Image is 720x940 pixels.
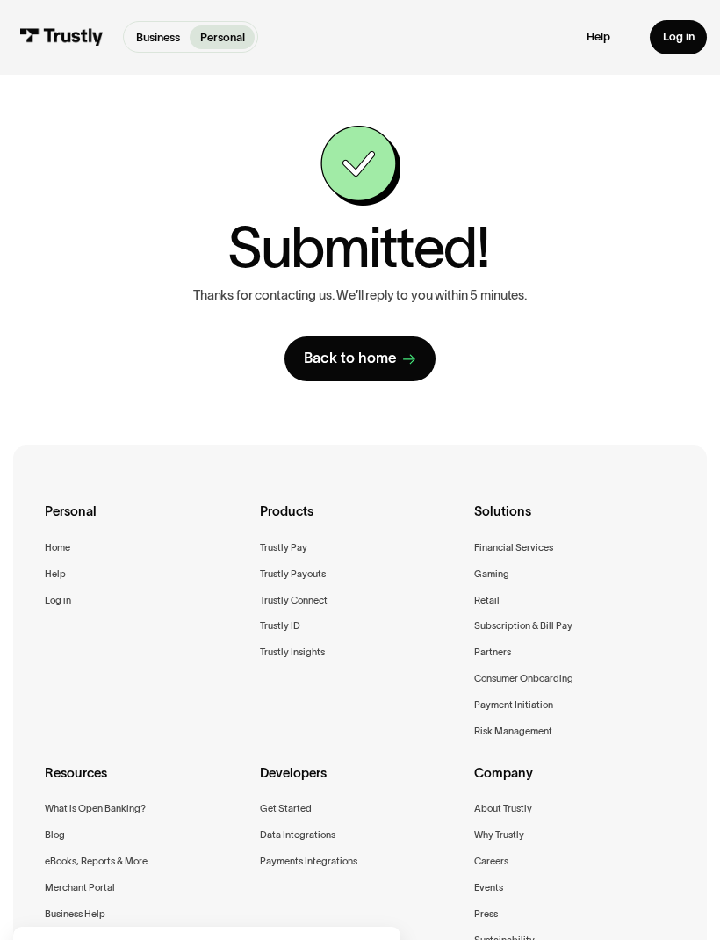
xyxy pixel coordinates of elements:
a: What is Open Banking? [45,800,146,817]
div: Developers [260,763,460,800]
a: Log in [650,20,707,54]
a: Press [474,906,498,922]
img: Trustly Logo [19,28,104,46]
a: Log in [45,592,71,609]
div: Personal [45,502,245,539]
a: Consumer Onboarding [474,670,573,687]
a: Personal [190,25,254,49]
div: Products [260,502,460,539]
a: Trustly Payouts [260,566,326,582]
a: Home [45,539,70,556]
a: Payment Initiation [474,697,553,713]
a: Subscription & Bill Pay [474,618,572,634]
a: Business Help [45,906,105,922]
a: Trustly Insights [260,644,325,661]
a: Help [587,30,610,45]
p: Thanks for contacting us. We’ll reply to you within 5 minutes. [193,288,527,304]
a: Careers [474,853,508,870]
a: Trustly Pay [260,539,307,556]
a: Risk Management [474,723,552,740]
div: Back to home [304,349,397,368]
a: Retail [474,592,500,609]
a: Events [474,879,503,896]
a: Merchant Portal [45,879,115,896]
a: eBooks, Reports & More [45,853,148,870]
a: Trustly Connect [260,592,328,609]
a: Back to home [284,336,436,381]
a: Trustly ID [260,618,300,634]
a: Payments Integrations [260,853,357,870]
a: Gaming [474,566,509,582]
a: Business [126,25,190,49]
a: Why Trustly [474,827,524,843]
p: Personal [200,29,245,46]
div: Resources [45,763,245,800]
h1: Submitted! [227,219,490,275]
a: Financial Services [474,539,553,556]
a: Get Started [260,800,312,817]
div: Solutions [474,502,674,539]
a: Blog [45,827,65,843]
div: Company [474,763,674,800]
div: Log in [663,30,695,45]
p: Business [136,29,180,46]
a: About Trustly [474,800,532,817]
a: Help [45,566,66,582]
a: Partners [474,644,511,661]
a: Data Integrations [260,827,335,843]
